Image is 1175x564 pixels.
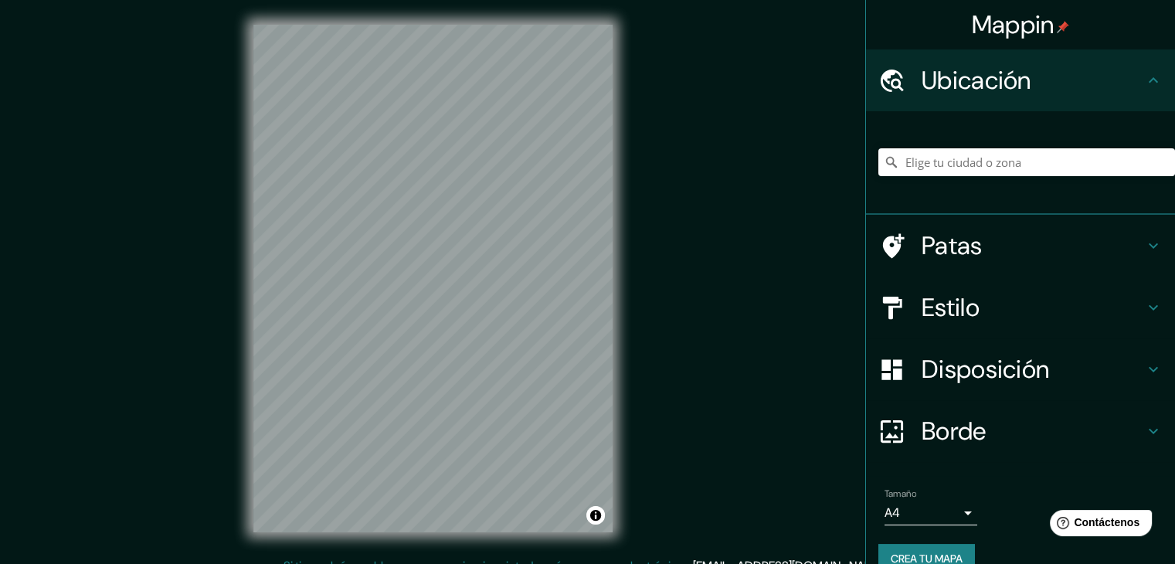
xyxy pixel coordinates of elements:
div: Patas [866,215,1175,277]
font: Patas [922,229,983,262]
font: Estilo [922,291,980,324]
font: Disposición [922,353,1049,386]
iframe: Lanzador de widgets de ayuda [1037,504,1158,547]
div: Borde [866,400,1175,462]
font: Borde [922,415,987,447]
button: Activar o desactivar atribución [586,506,605,525]
img: pin-icon.png [1057,21,1069,33]
canvas: Mapa [253,25,613,532]
font: Tamaño [885,488,916,500]
div: Disposición [866,338,1175,400]
font: Mappin [972,8,1054,41]
div: A4 [885,501,977,525]
font: A4 [885,505,900,521]
div: Estilo [866,277,1175,338]
input: Elige tu ciudad o zona [878,148,1175,176]
div: Ubicación [866,49,1175,111]
font: Ubicación [922,64,1031,97]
